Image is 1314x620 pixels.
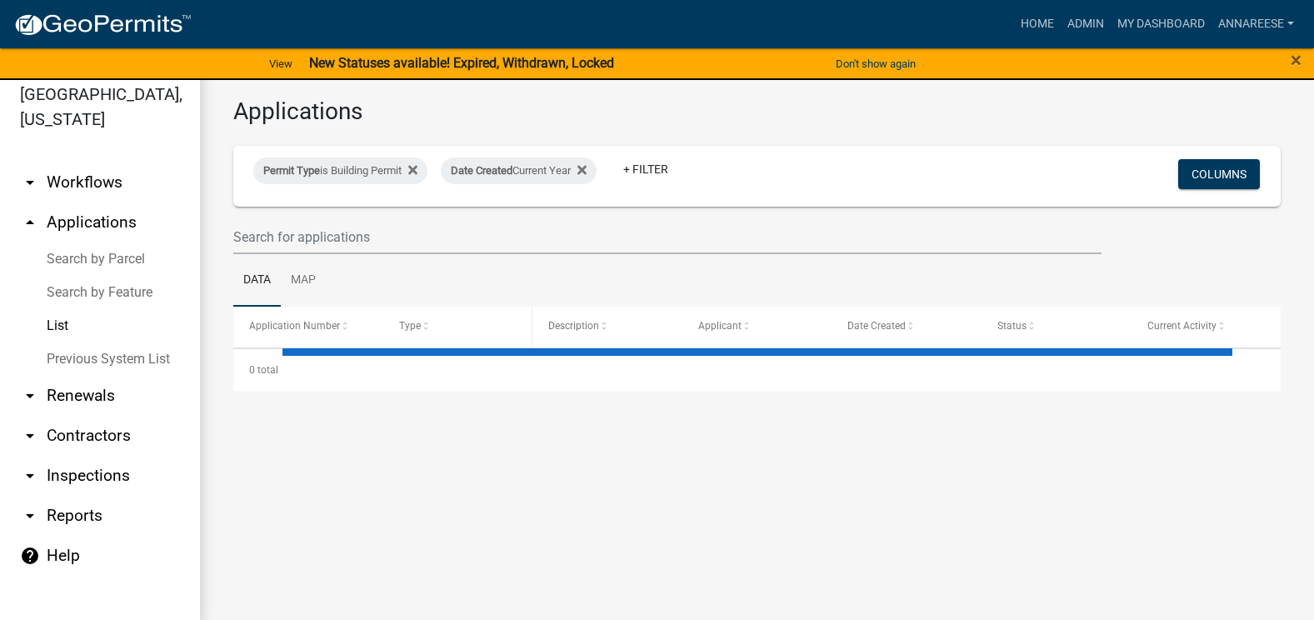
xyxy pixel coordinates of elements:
button: Close [1291,50,1302,70]
span: Current Activity [1147,320,1217,332]
a: Data [233,254,281,307]
i: arrow_drop_up [20,212,40,232]
button: Don't show again [829,50,922,77]
a: Admin [1061,8,1111,40]
span: Date Created [847,320,906,332]
datatable-header-cell: Type [383,307,533,347]
div: is Building Permit [253,157,427,184]
strong: New Statuses available! Expired, Withdrawn, Locked [309,55,614,71]
i: arrow_drop_down [20,506,40,526]
datatable-header-cell: Application Number [233,307,383,347]
span: × [1291,48,1302,72]
a: Map [281,254,326,307]
span: Permit Type [263,164,320,177]
span: Applicant [698,320,742,332]
a: + Filter [610,154,682,184]
datatable-header-cell: Description [532,307,682,347]
span: Type [399,320,421,332]
i: arrow_drop_down [20,172,40,192]
input: Search for applications [233,220,1102,254]
a: View [262,50,299,77]
i: arrow_drop_down [20,426,40,446]
datatable-header-cell: Applicant [682,307,832,347]
h3: Applications [233,97,1281,126]
span: Date Created [451,164,512,177]
a: Home [1014,8,1061,40]
a: My Dashboard [1111,8,1212,40]
span: Status [997,320,1027,332]
datatable-header-cell: Date Created [832,307,982,347]
span: Application Number [249,320,340,332]
div: Current Year [441,157,597,184]
a: annareese [1212,8,1301,40]
datatable-header-cell: Current Activity [1131,307,1281,347]
datatable-header-cell: Status [982,307,1132,347]
i: arrow_drop_down [20,466,40,486]
div: 0 total [233,349,1281,391]
i: help [20,546,40,566]
i: arrow_drop_down [20,386,40,406]
span: Description [548,320,599,332]
button: Columns [1178,159,1260,189]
